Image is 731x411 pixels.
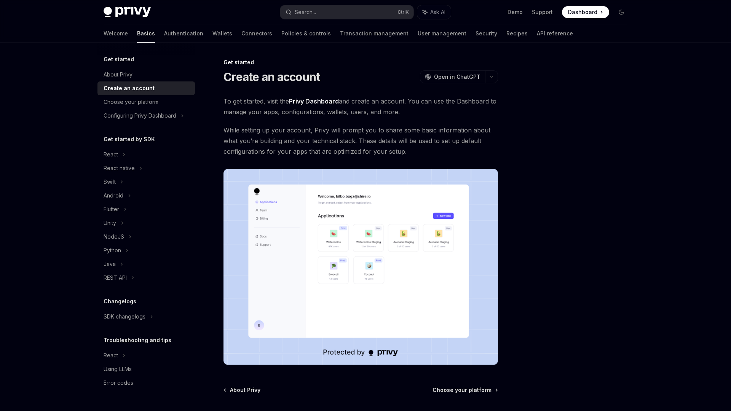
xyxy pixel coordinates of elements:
[104,232,124,241] div: NodeJS
[420,70,485,83] button: Open in ChatGPT
[97,95,195,109] a: Choose your platform
[97,376,195,390] a: Error codes
[97,81,195,95] a: Create an account
[223,70,320,84] h1: Create an account
[340,24,409,43] a: Transaction management
[223,96,498,117] span: To get started, visit the and create an account. You can use the Dashboard to manage your apps, c...
[104,365,132,374] div: Using LLMs
[104,218,116,228] div: Unity
[430,8,445,16] span: Ask AI
[433,386,497,394] a: Choose your platform
[417,5,451,19] button: Ask AI
[104,150,118,159] div: React
[224,386,260,394] a: About Privy
[562,6,609,18] a: Dashboard
[104,351,118,360] div: React
[241,24,272,43] a: Connectors
[476,24,497,43] a: Security
[104,7,151,18] img: dark logo
[97,362,195,376] a: Using LLMs
[104,273,127,282] div: REST API
[506,24,528,43] a: Recipes
[532,8,553,16] a: Support
[104,260,116,269] div: Java
[223,125,498,157] span: While setting up your account, Privy will prompt you to share some basic information about what y...
[280,5,413,19] button: Search...CtrlK
[537,24,573,43] a: API reference
[104,111,176,120] div: Configuring Privy Dashboard
[418,24,466,43] a: User management
[137,24,155,43] a: Basics
[104,336,171,345] h5: Troubleshooting and tips
[568,8,597,16] span: Dashboard
[164,24,203,43] a: Authentication
[104,97,158,107] div: Choose your platform
[104,24,128,43] a: Welcome
[104,177,116,186] div: Swift
[104,205,119,214] div: Flutter
[97,68,195,81] a: About Privy
[508,8,523,16] a: Demo
[104,297,136,306] h5: Changelogs
[230,386,260,394] span: About Privy
[295,8,316,17] div: Search...
[104,246,121,255] div: Python
[104,164,135,173] div: React native
[434,73,480,81] span: Open in ChatGPT
[104,191,123,200] div: Android
[104,70,132,79] div: About Privy
[223,169,498,365] img: images/Dash.png
[104,135,155,144] h5: Get started by SDK
[289,97,339,105] a: Privy Dashboard
[615,6,627,18] button: Toggle dark mode
[281,24,331,43] a: Policies & controls
[223,59,498,66] div: Get started
[433,386,492,394] span: Choose your platform
[104,84,155,93] div: Create an account
[104,312,145,321] div: SDK changelogs
[397,9,409,15] span: Ctrl K
[104,55,134,64] h5: Get started
[212,24,232,43] a: Wallets
[104,378,133,387] div: Error codes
